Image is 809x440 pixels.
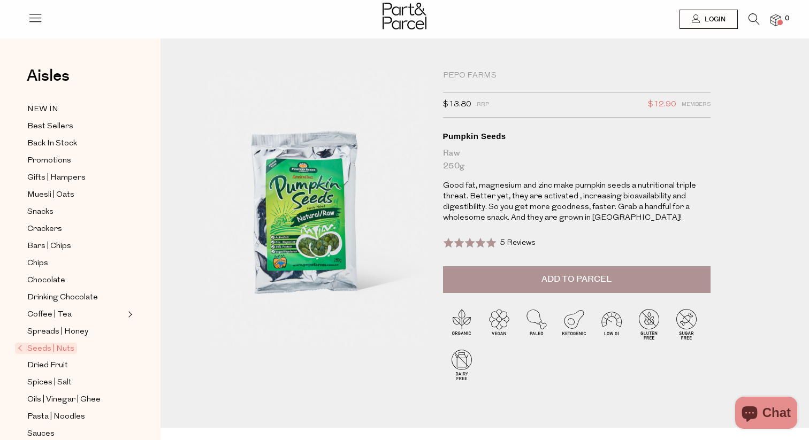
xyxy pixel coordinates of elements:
[27,291,98,304] span: Drinking Chocolate
[680,10,738,29] a: Login
[443,147,711,173] div: Raw 250g
[27,274,125,287] a: Chocolate
[27,257,125,270] a: Chips
[477,98,489,112] span: RRP
[125,308,133,321] button: Expand/Collapse Coffee | Tea
[27,172,86,184] span: Gifts | Hampers
[27,410,125,423] a: Pasta | Noodles
[27,411,85,423] span: Pasta | Noodles
[702,15,726,24] span: Login
[593,305,630,343] img: P_P-ICONS-Live_Bec_V11_Low_Gi.svg
[732,397,800,431] inbox-online-store-chat: Shopify online store chat
[27,326,88,338] span: Spreads | Honey
[27,308,125,321] a: Coffee | Tea
[443,98,471,112] span: $13.80
[443,346,480,383] img: P_P-ICONS-Live_Bec_V11_Dairy_Free.svg
[27,393,101,406] span: Oils | Vinegar | Ghee
[500,239,536,247] span: 5 Reviews
[27,205,125,219] a: Snacks
[27,240,125,253] a: Bars | Chips
[18,342,125,355] a: Seeds | Nuts
[383,3,426,29] img: Part&Parcel
[27,376,125,389] a: Spices | Salt
[443,71,711,81] div: Pepo Farms
[443,266,711,293] button: Add to Parcel
[27,155,71,167] span: Promotions
[27,120,125,133] a: Best Sellers
[27,171,125,184] a: Gifts | Hampers
[27,188,125,202] a: Muesli | Oats
[27,223,62,236] span: Crackers
[27,206,54,219] span: Snacks
[27,154,125,167] a: Promotions
[443,305,480,343] img: P_P-ICONS-Live_Bec_V11_Organic.svg
[27,376,72,389] span: Spices | Salt
[541,273,612,285] span: Add to Parcel
[27,257,48,270] span: Chips
[27,64,70,88] span: Aisles
[27,240,71,253] span: Bars | Chips
[193,71,427,347] img: Pumpkin Seeds
[555,305,593,343] img: P_P-ICONS-Live_Bec_V11_Ketogenic.svg
[630,305,668,343] img: P_P-ICONS-Live_Bec_V11_Gluten_Free.svg
[682,98,711,112] span: Members
[27,274,65,287] span: Chocolate
[27,308,72,321] span: Coffee | Tea
[27,359,125,372] a: Dried Fruit
[480,305,518,343] img: P_P-ICONS-Live_Bec_V11_Vegan.svg
[518,305,555,343] img: P_P-ICONS-Live_Bec_V11_Paleo.svg
[27,189,74,202] span: Muesli | Oats
[668,305,705,343] img: P_P-ICONS-Live_Bec_V11_Sugar_Free.svg
[443,131,711,142] div: Pumpkin Seeds
[443,181,711,223] p: Good fat, magnesium and zinc make pumpkin seeds a nutritional triple threat. Better yet, they are...
[27,137,125,150] a: Back In Stock
[648,98,676,112] span: $12.90
[27,325,125,338] a: Spreads | Honey
[770,14,781,26] a: 0
[27,359,68,372] span: Dried Fruit
[15,343,77,354] span: Seeds | Nuts
[27,103,125,116] a: NEW IN
[27,137,77,150] span: Back In Stock
[27,120,73,133] span: Best Sellers
[27,68,70,95] a: Aisles
[27,103,58,116] span: NEW IN
[27,393,125,406] a: Oils | Vinegar | Ghee
[782,14,792,24] span: 0
[27,222,125,236] a: Crackers
[27,291,125,304] a: Drinking Chocolate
